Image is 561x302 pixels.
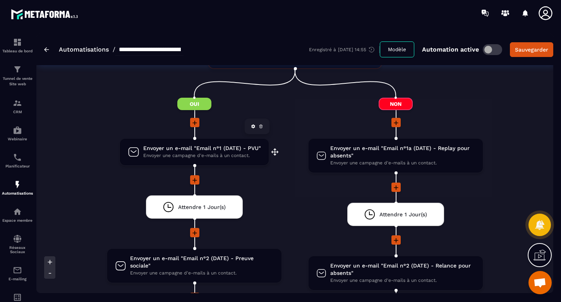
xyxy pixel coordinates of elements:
p: Planificateur [2,164,33,168]
p: Tunnel de vente Site web [2,76,33,87]
img: automations [13,126,22,135]
p: Réseaux Sociaux [2,245,33,254]
img: social-network [13,234,22,243]
span: Envoyer une campagne d'e-mails à un contact. [130,269,274,277]
img: scheduler [13,153,22,162]
img: automations [13,180,22,189]
p: [DATE] 14:55 [338,47,366,52]
span: Envoyer un e-mail "Email n°1a (DATE) - Replay pour absents" [330,145,475,159]
a: automationsautomationsAutomatisations [2,174,33,201]
span: Attendre 1 Jour(s) [379,211,427,218]
img: formation [13,98,22,108]
a: formationformationTunnel de vente Site web [2,59,33,93]
a: Automatisations [59,46,109,53]
p: Webinaire [2,137,33,141]
p: Automatisations [2,191,33,195]
span: Envoyer un e-mail "Email n°2 (DATE) - Relance pour absents" [330,262,475,277]
a: automationsautomationsWebinaire [2,120,33,147]
img: logo [11,7,81,21]
img: accountant [13,293,22,302]
a: emailemailE-mailing [2,260,33,287]
img: email [13,266,22,275]
img: arrow [44,47,49,52]
span: Non [379,98,413,110]
span: Envoyer un e-mail "Email n°1 (DATE) - PVU" [143,145,261,152]
span: Oui [177,98,211,110]
img: automations [13,207,22,216]
img: formation [13,38,22,47]
span: Envoyer une campagne d'e-mails à un contact. [330,159,475,167]
a: schedulerschedulerPlanificateur [2,147,33,174]
img: formation [13,65,22,74]
button: Modèle [380,41,414,57]
div: Sauvegarder [515,46,548,53]
a: social-networksocial-networkRéseaux Sociaux [2,228,33,260]
a: formationformationCRM [2,93,33,120]
span: Envoyer un e-mail "Email n°2 (DATE) - Preuve sociale" [130,255,274,269]
button: Sauvegarder [510,42,553,57]
p: Tableau de bord [2,49,33,53]
a: formationformationTableau de bord [2,32,33,59]
span: Envoyer une campagne d'e-mails à un contact. [330,277,475,284]
p: E-mailing [2,277,33,281]
span: / [113,46,115,53]
div: Ouvrir le chat [528,271,552,294]
p: Espace membre [2,218,33,223]
span: Envoyer une campagne d'e-mails à un contact. [143,152,261,159]
p: Automation active [422,46,479,53]
span: Attendre 1 Jour(s) [178,204,226,211]
a: automationsautomationsEspace membre [2,201,33,228]
p: CRM [2,110,33,114]
div: Enregistré à [309,46,380,53]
